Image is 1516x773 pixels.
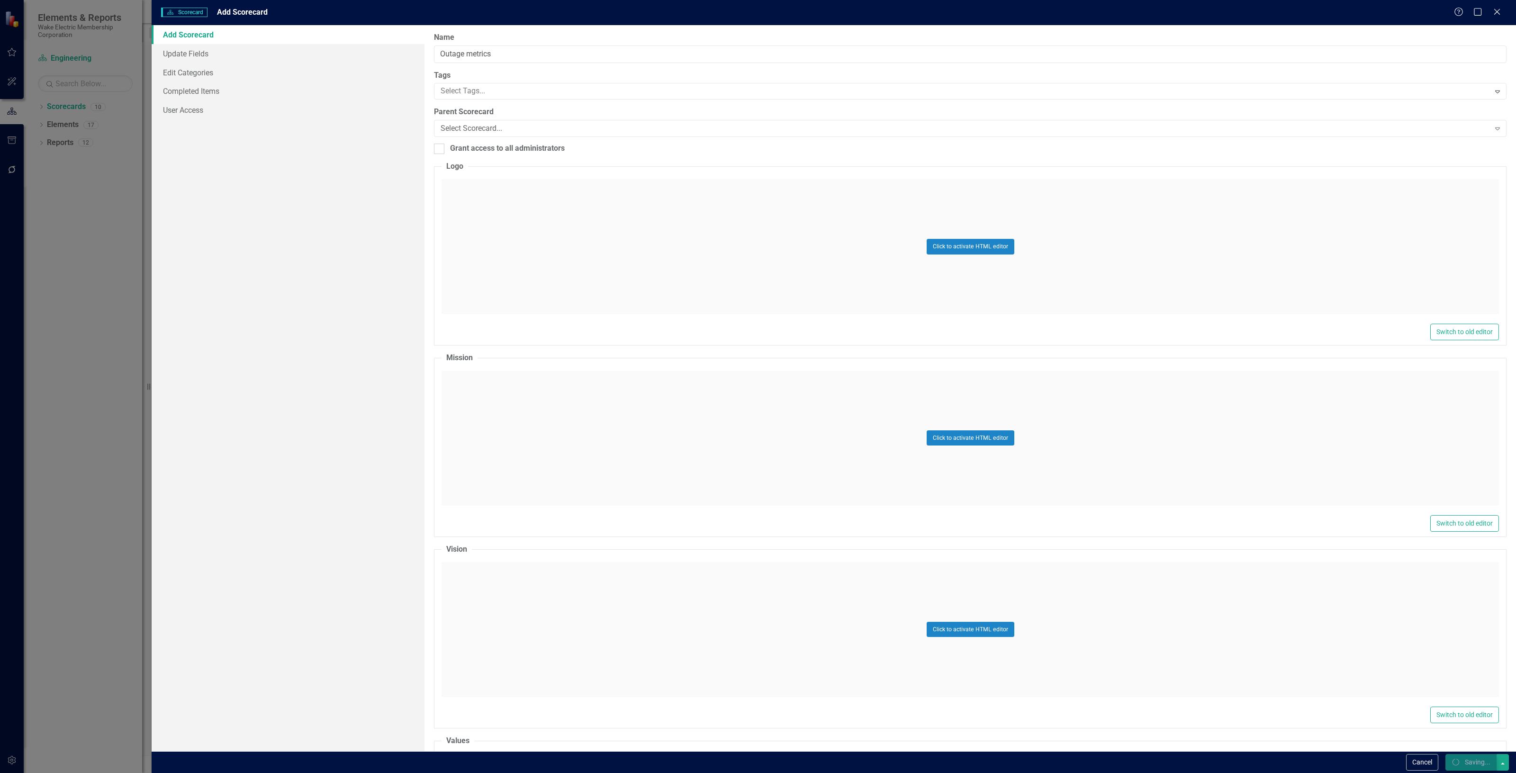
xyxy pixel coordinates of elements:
[441,123,1490,134] div: Select Scorecard...
[161,8,208,17] span: Scorecard
[442,161,468,172] legend: Logo
[927,430,1014,446] button: Click to activate HTML editor
[1430,707,1499,723] button: Switch to old editor
[434,70,1507,81] label: Tags
[434,107,1507,118] label: Parent Scorecard
[152,100,424,119] a: User Access
[152,82,424,100] a: Completed Items
[152,25,424,44] a: Add Scorecard
[1445,754,1497,771] button: Saving...
[442,736,474,746] legend: Values
[442,544,472,555] legend: Vision
[927,239,1014,254] button: Click to activate HTML editor
[434,45,1507,63] input: Scorecard Name
[450,143,565,154] div: Grant access to all administrators
[152,44,424,63] a: Update Fields
[442,353,478,364] legend: Mission
[1430,324,1499,340] button: Switch to old editor
[434,32,1507,43] label: Name
[1430,515,1499,532] button: Switch to old editor
[152,63,424,82] a: Edit Categories
[1406,754,1438,771] button: Cancel
[927,622,1014,637] button: Click to activate HTML editor
[217,8,268,17] span: Add Scorecard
